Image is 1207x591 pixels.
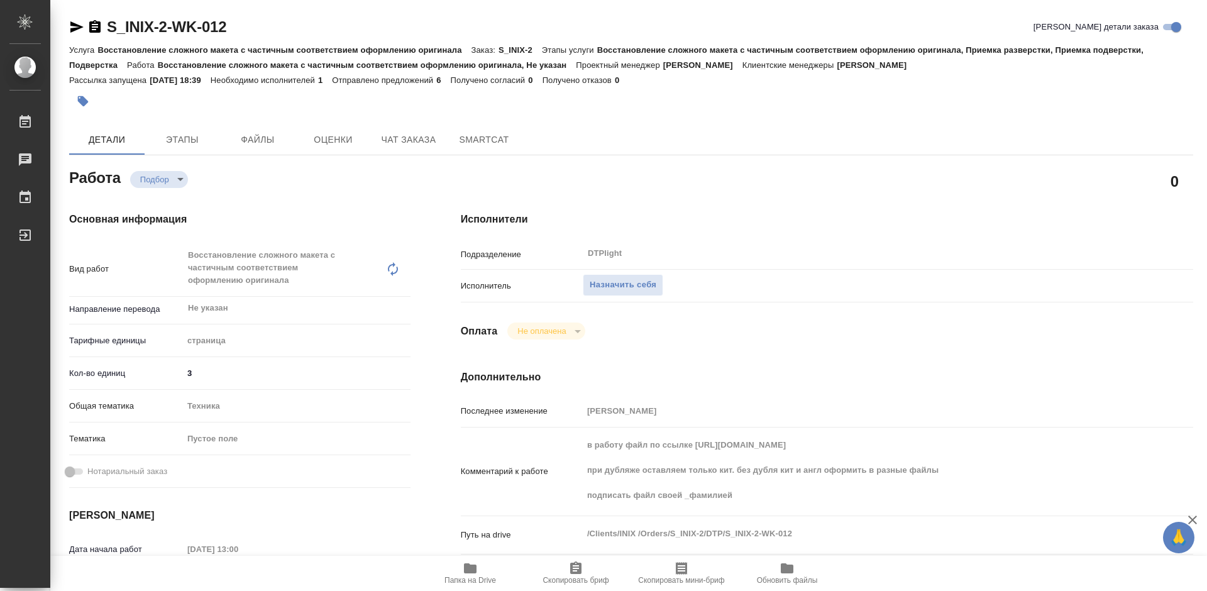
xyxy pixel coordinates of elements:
p: Проектный менеджер [576,60,663,70]
input: ✎ Введи что-нибудь [183,364,411,382]
span: [PERSON_NAME] детали заказа [1033,21,1159,33]
p: Этапы услуги [542,45,597,55]
p: Необходимо исполнителей [211,75,318,85]
span: 🙏 [1168,524,1189,551]
h4: Оплата [461,324,498,339]
p: 1 [318,75,332,85]
textarea: в работу файл по ссылке [URL][DOMAIN_NAME] при дубляже оставляем только кит. без дубля кит и англ... [583,434,1132,506]
span: Детали [77,132,137,148]
div: страница [183,330,411,351]
a: S_INIX-2-WK-012 [107,18,226,35]
p: Восстановление сложного макета с частичным соответствием оформлению оригинала, Не указан [158,60,576,70]
span: Папка на Drive [444,576,496,585]
span: Чат заказа [378,132,439,148]
h4: Основная информация [69,212,411,227]
span: Нотариальный заказ [87,465,167,478]
h4: [PERSON_NAME] [69,508,411,523]
p: 0 [615,75,629,85]
span: Скопировать бриф [543,576,609,585]
span: Оценки [303,132,363,148]
p: Исполнитель [461,280,583,292]
button: 🙏 [1163,522,1194,553]
button: Добавить тэг [69,87,97,115]
button: Скопировать мини-бриф [629,556,734,591]
p: Комментарий к работе [461,465,583,478]
div: Подбор [130,171,188,188]
p: Восстановление сложного макета с частичным соответствием оформлению оригинала, Приемка разверстки... [69,45,1144,70]
button: Папка на Drive [417,556,523,591]
button: Назначить себя [583,274,663,296]
p: Вид работ [69,263,183,275]
p: Услуга [69,45,97,55]
input: Пустое поле [583,402,1132,420]
p: Направление перевода [69,303,183,316]
p: Тарифные единицы [69,334,183,347]
span: Файлы [228,132,288,148]
p: Путь на drive [461,529,583,541]
h4: Дополнительно [461,370,1193,385]
p: [DATE] 18:39 [150,75,211,85]
button: Скопировать ссылку [87,19,102,35]
button: Обновить файлы [734,556,840,591]
p: Тематика [69,433,183,445]
p: Получено согласий [451,75,529,85]
button: Скопировать бриф [523,556,629,591]
div: Пустое поле [187,433,395,445]
textarea: /Clients/INIX /Orders/S_INIX-2/DTP/S_INIX-2-WK-012 [583,523,1132,544]
p: Общая тематика [69,400,183,412]
p: [PERSON_NAME] [663,60,742,70]
input: Пустое поле [183,540,293,558]
p: Дата начала работ [69,543,183,556]
p: Отправлено предложений [332,75,436,85]
p: S_INIX-2 [499,45,542,55]
div: Техника [183,395,411,417]
button: Не оплачена [514,326,570,336]
span: Назначить себя [590,278,656,292]
div: Пустое поле [183,428,411,450]
h2: Работа [69,165,121,188]
p: Клиентские менеджеры [742,60,837,70]
span: SmartCat [454,132,514,148]
span: Скопировать мини-бриф [638,576,724,585]
p: Подразделение [461,248,583,261]
p: Работа [127,60,158,70]
span: Обновить файлы [757,576,818,585]
button: Скопировать ссылку для ЯМессенджера [69,19,84,35]
div: Подбор [507,323,585,340]
p: 0 [528,75,542,85]
p: [PERSON_NAME] [837,60,916,70]
p: Восстановление сложного макета с частичным соответствием оформлению оригинала [97,45,471,55]
p: 6 [436,75,450,85]
p: Получено отказов [543,75,615,85]
p: Заказ: [471,45,499,55]
h4: Исполнители [461,212,1193,227]
p: Рассылка запущена [69,75,150,85]
h2: 0 [1171,170,1179,192]
span: Этапы [152,132,212,148]
p: Кол-во единиц [69,367,183,380]
button: Подбор [136,174,173,185]
p: Последнее изменение [461,405,583,417]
